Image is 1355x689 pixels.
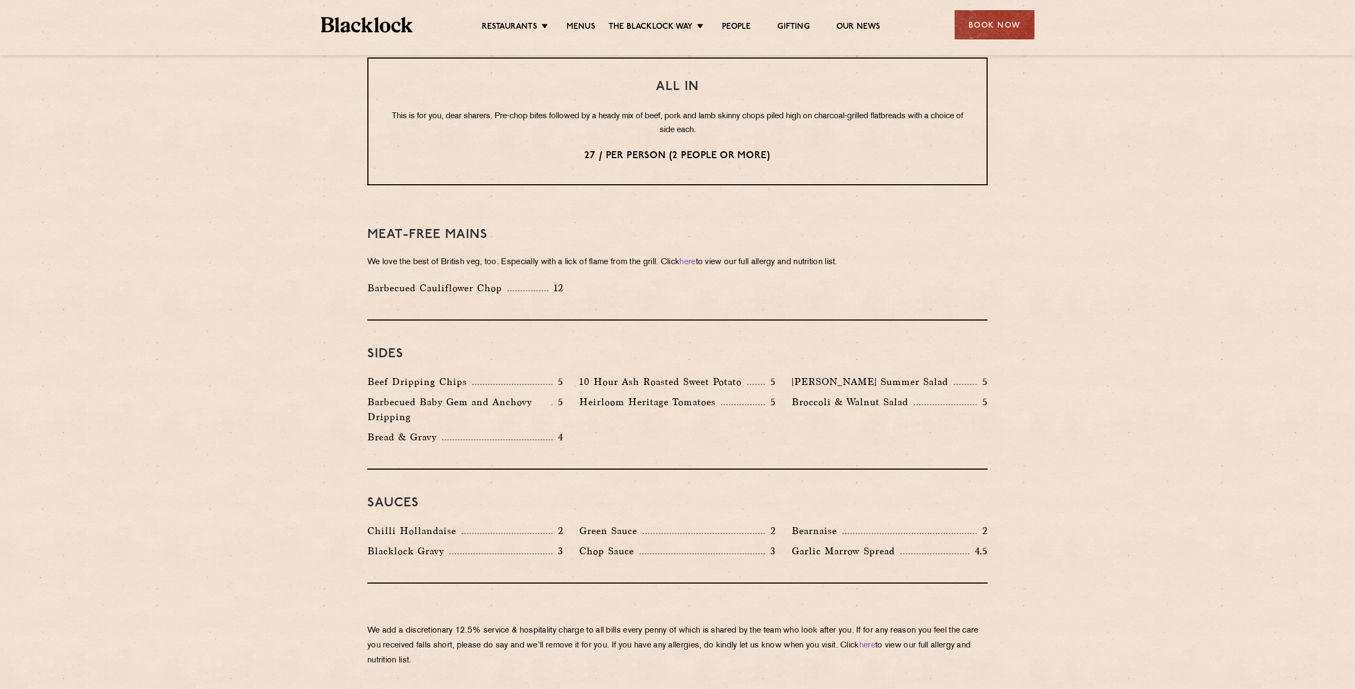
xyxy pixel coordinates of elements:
[367,347,988,361] h3: Sides
[367,228,988,242] h3: Meat-Free mains
[553,430,563,444] p: 4
[367,624,988,668] p: We add a discretionary 12.5% service & hospitality charge to all bills every penny of which is sh...
[579,395,721,409] p: Heirloom Heritage Tomatoes
[722,22,751,34] a: People
[792,544,900,559] p: Garlic Marrow Spread
[390,110,965,137] p: This is for you, dear sharers. Pre-chop bites followed by a heady mix of beef, pork and lamb skin...
[579,374,747,389] p: 10 Hour Ash Roasted Sweet Potato
[977,524,988,538] p: 2
[977,375,988,389] p: 5
[367,523,462,538] p: Chilli Hollandaise
[553,395,563,409] p: 5
[792,374,954,389] p: [PERSON_NAME] Summer Salad
[367,544,449,559] p: Blacklock Gravy
[367,374,472,389] p: Beef Dripping Chips
[367,430,442,445] p: Bread & Gravy
[482,22,537,34] a: Restaurants
[765,544,776,558] p: 3
[553,375,563,389] p: 5
[367,255,988,270] p: We love the best of British veg, too. Especially with a lick of flame from the grill. Click to vi...
[679,258,695,266] a: here
[553,544,563,558] p: 3
[553,524,563,538] p: 2
[955,10,1034,39] div: Book Now
[765,375,776,389] p: 5
[579,523,643,538] p: Green Sauce
[859,642,875,650] a: here
[367,281,507,296] p: Barbecued Cauliflower Chop
[777,22,809,34] a: Gifting
[792,395,914,409] p: Broccoli & Walnut Salad
[977,395,988,409] p: 5
[390,149,965,163] p: 27 / per person (2 people or more)
[367,496,988,510] h3: Sauces
[765,524,776,538] p: 2
[548,281,564,295] p: 12
[792,523,842,538] p: Bearnaise
[321,17,413,32] img: BL_Textured_Logo-footer-cropped.svg
[566,22,595,34] a: Menus
[609,22,693,34] a: The Blacklock Way
[836,22,881,34] a: Our News
[390,80,965,94] h3: All In
[970,544,988,558] p: 4.5
[579,544,639,559] p: Chop Sauce
[765,395,776,409] p: 5
[367,395,552,424] p: Barbecued Baby Gem and Anchovy Dripping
